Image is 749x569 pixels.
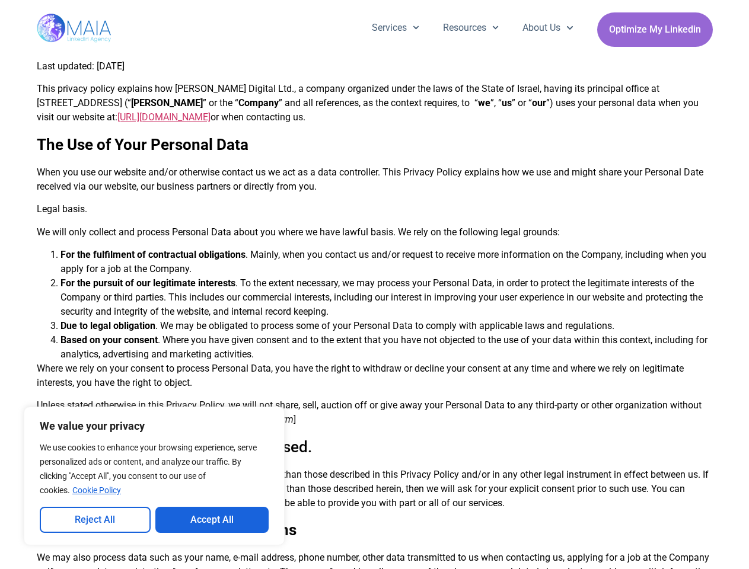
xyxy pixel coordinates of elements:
[40,440,269,497] p: We use cookies to enhance your browsing experience, serve personalized ads or content, and analyz...
[37,202,713,216] p: Legal basis.
[532,97,546,108] b: our
[37,225,713,239] p: We will only collect and process Personal Data about you where we have lawful basis. We rely on t...
[117,111,211,123] a: [URL][DOMAIN_NAME]
[24,407,285,545] div: We value your privacy
[60,249,246,260] b: For the fulfilment of contractual obligations
[37,468,713,510] p: We will not collect or use Personal Data for purposes other than those described in this Privacy ...
[60,248,713,276] li: . Mainly, when you contact us and/or request to receive more information on the Company, includin...
[60,277,235,289] b: For the pursuit of our legitimate interests
[155,507,269,533] button: Accept All
[40,507,151,533] button: Reject All
[37,165,713,194] p: When you use our website and/or otherwise contact us we act as a data controller. This Privacy Po...
[60,276,713,319] li: . To the extent necessary, we may process your Personal Data, in order to protect the legitimate ...
[597,12,713,47] a: Optimize My Linkedin
[511,12,585,43] a: About Us
[431,12,511,43] a: Resources
[37,82,713,124] p: This privacy policy explains how [PERSON_NAME] Digital Ltd., a company organized under the laws o...
[72,485,122,496] a: Cookie Policy
[60,334,158,346] b: Based on your consent
[60,319,713,333] li: . We may be obligated to process some of your Personal Data to comply with applicable laws and re...
[60,320,155,331] b: Due to legal obligation
[238,97,279,108] b: Company
[131,97,203,108] b: [PERSON_NAME]
[40,419,269,433] p: We value your privacy
[37,398,713,427] p: Unless stated otherwise in this Privacy Policy, we will not share, sell, auction off or give away...
[37,59,713,73] p: Last updated: [DATE]
[37,436,713,458] h2: Type of Personal Data being Processed.
[478,97,490,108] b: we
[360,12,431,43] a: Services
[60,333,713,362] li: . Where you have given consent and to the extent that you have not objected to the use of your da...
[360,12,585,43] nav: Menu
[37,136,248,154] b: The Use of Your Personal Data
[37,362,713,390] p: Where we rely on your consent to process Personal Data, you have the right to withdraw or decline...
[609,18,701,41] span: Optimize My Linkedin
[502,97,512,108] b: us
